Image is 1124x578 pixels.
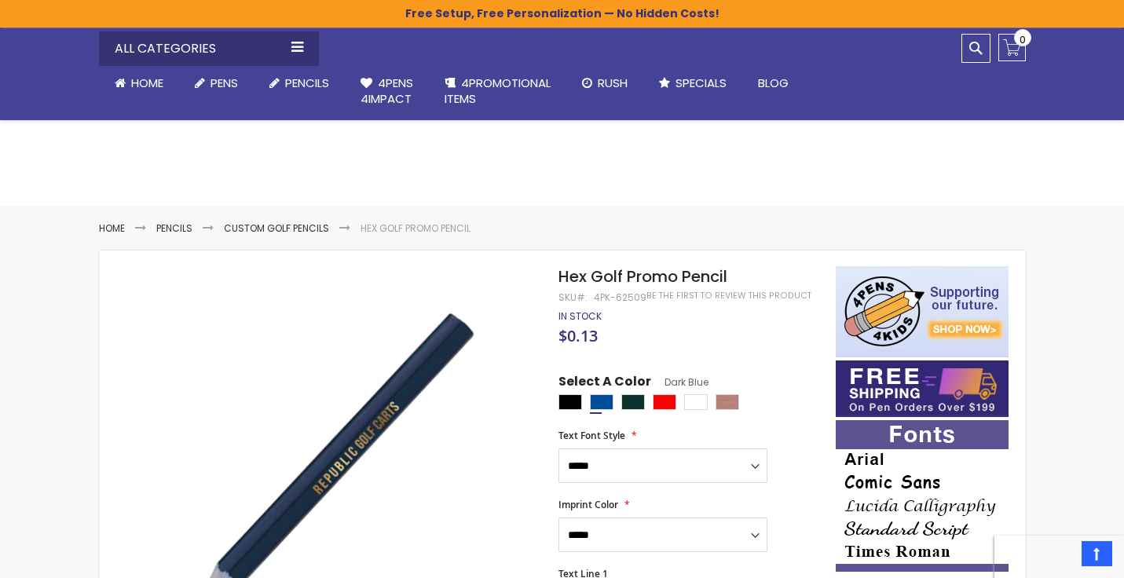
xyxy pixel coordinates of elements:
[998,34,1026,61] a: 0
[716,394,739,410] div: Natural
[836,360,1009,417] img: Free shipping on orders over $199
[254,66,345,101] a: Pencils
[445,75,551,107] span: 4PROMOTIONAL ITEMS
[558,394,582,410] div: Black
[558,373,651,394] span: Select A Color
[558,429,625,442] span: Text Font Style
[1020,32,1026,47] span: 0
[361,222,470,235] li: Hex Golf Promo Pencil
[558,310,602,323] div: Availability
[598,75,628,91] span: Rush
[558,291,588,304] strong: SKU
[836,420,1009,572] img: font-personalization-examples
[345,66,429,117] a: 4Pens4impact
[994,536,1124,578] iframe: Google Customer Reviews
[684,394,708,410] div: White
[566,66,643,101] a: Rush
[742,66,804,101] a: Blog
[558,325,598,346] span: $0.13
[429,66,566,117] a: 4PROMOTIONALITEMS
[99,66,179,101] a: Home
[211,75,238,91] span: Pens
[558,265,727,287] span: Hex Golf Promo Pencil
[836,266,1009,357] img: 4pens 4 kids
[594,291,646,304] div: 4PK-62509
[758,75,789,91] span: Blog
[651,375,708,389] span: Dark Blue
[224,221,329,235] a: Custom Golf Pencils
[590,394,613,410] div: Dark Blue
[643,66,742,101] a: Specials
[99,221,125,235] a: Home
[131,75,163,91] span: Home
[646,290,811,302] a: Be the first to review this product
[653,394,676,410] div: Red
[558,309,602,323] span: In stock
[621,394,645,410] div: Mallard
[558,498,618,511] span: Imprint Color
[675,75,727,91] span: Specials
[156,221,192,235] a: Pencils
[285,75,329,91] span: Pencils
[361,75,413,107] span: 4Pens 4impact
[179,66,254,101] a: Pens
[99,31,319,66] div: All Categories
